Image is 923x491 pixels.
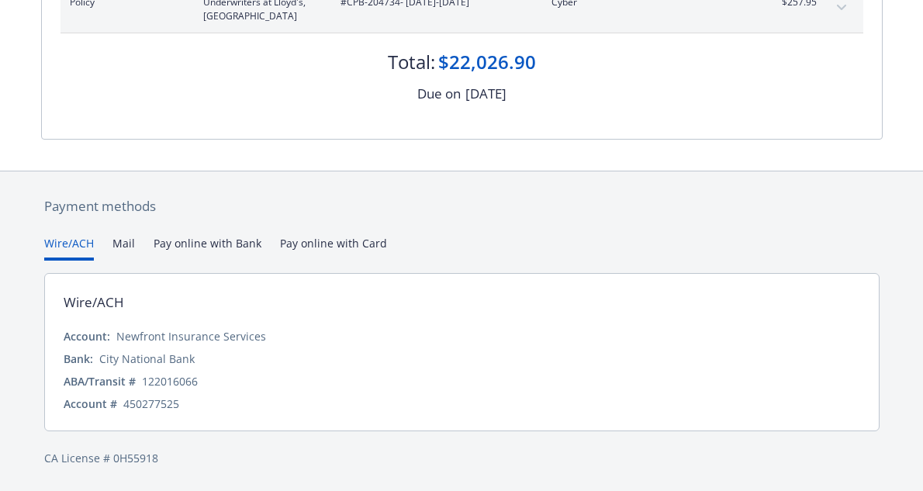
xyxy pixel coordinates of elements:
[64,396,117,412] div: Account #
[64,373,136,389] div: ABA/Transit #
[44,235,94,261] button: Wire/ACH
[64,292,124,313] div: Wire/ACH
[280,235,387,261] button: Pay online with Card
[112,235,135,261] button: Mail
[44,450,880,466] div: CA License # 0H55918
[64,351,93,367] div: Bank:
[154,235,261,261] button: Pay online with Bank
[388,49,435,75] div: Total:
[99,351,195,367] div: City National Bank
[465,84,506,104] div: [DATE]
[417,84,461,104] div: Due on
[64,328,110,344] div: Account:
[116,328,266,344] div: Newfront Insurance Services
[123,396,179,412] div: 450277525
[44,196,880,216] div: Payment methods
[142,373,198,389] div: 122016066
[438,49,536,75] div: $22,026.90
